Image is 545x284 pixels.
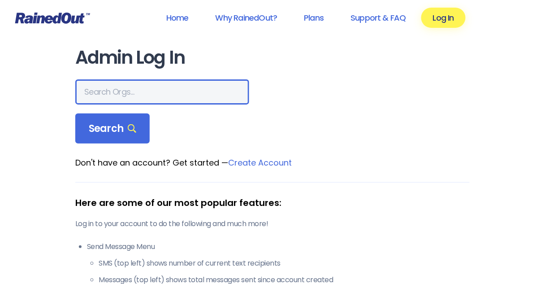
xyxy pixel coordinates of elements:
[228,157,292,168] a: Create Account
[99,258,470,269] li: SMS (top left) shows number of current text recipients
[89,122,136,135] span: Search
[292,8,335,28] a: Plans
[75,196,470,210] div: Here are some of our most popular features:
[339,8,417,28] a: Support & FAQ
[75,114,150,144] div: Search
[75,79,249,105] input: Search Orgs…
[155,8,200,28] a: Home
[204,8,289,28] a: Why RainedOut?
[421,8,466,28] a: Log In
[75,218,470,229] p: Log in to your account to do the following and much more!
[75,48,470,68] h1: Admin Log In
